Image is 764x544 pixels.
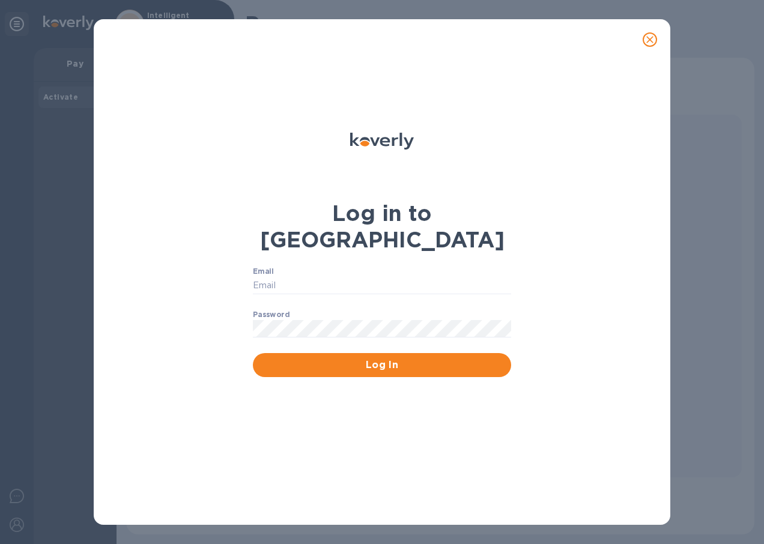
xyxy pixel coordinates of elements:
label: Password [253,311,290,318]
button: close [635,25,664,54]
button: Log In [253,353,511,377]
input: Email [253,277,511,295]
span: Log In [262,358,502,372]
img: Koverly [350,133,414,150]
b: Log in to [GEOGRAPHIC_DATA] [260,200,505,253]
label: Email [253,268,274,275]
